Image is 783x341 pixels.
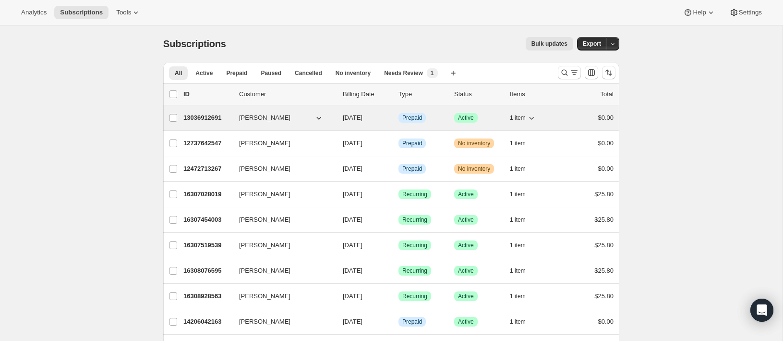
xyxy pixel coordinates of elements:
[510,188,536,201] button: 1 item
[431,69,434,77] span: 1
[510,267,526,275] span: 1 item
[510,89,558,99] div: Items
[402,139,422,147] span: Prepaid
[454,89,502,99] p: Status
[739,9,762,16] span: Settings
[458,139,490,147] span: No inventory
[594,267,614,274] span: $25.80
[402,292,427,300] span: Recurring
[226,69,247,77] span: Prepaid
[343,190,362,198] span: [DATE]
[60,9,103,16] span: Subscriptions
[510,114,526,122] span: 1 item
[233,314,329,329] button: [PERSON_NAME]
[183,240,231,250] p: 16307519539
[239,89,335,99] p: Customer
[458,267,474,275] span: Active
[233,263,329,278] button: [PERSON_NAME]
[594,241,614,249] span: $25.80
[510,213,536,227] button: 1 item
[402,165,422,173] span: Prepaid
[233,161,329,177] button: [PERSON_NAME]
[343,139,362,147] span: [DATE]
[183,315,614,328] div: 14206042163[PERSON_NAME][DATE]InfoPrepaidSuccessActive1 item$0.00
[116,9,131,16] span: Tools
[295,69,322,77] span: Cancelled
[531,40,567,48] span: Bulk updates
[458,190,474,198] span: Active
[510,241,526,249] span: 1 item
[458,292,474,300] span: Active
[233,289,329,304] button: [PERSON_NAME]
[458,318,474,326] span: Active
[585,66,598,79] button: Customize table column order and visibility
[239,164,290,174] span: [PERSON_NAME]
[175,69,182,77] span: All
[583,40,601,48] span: Export
[261,69,281,77] span: Paused
[239,189,290,199] span: [PERSON_NAME]
[458,114,474,122] span: Active
[21,9,47,16] span: Analytics
[54,6,108,19] button: Subscriptions
[510,315,536,328] button: 1 item
[693,9,706,16] span: Help
[183,189,231,199] p: 16307028019
[233,136,329,151] button: [PERSON_NAME]
[510,318,526,326] span: 1 item
[183,139,231,148] p: 12737642547
[183,239,614,252] div: 16307519539[PERSON_NAME][DATE]SuccessRecurringSuccessActive1 item$25.80
[239,113,290,123] span: [PERSON_NAME]
[510,239,536,252] button: 1 item
[598,114,614,121] span: $0.00
[526,37,573,51] button: Bulk updates
[510,139,526,147] span: 1 item
[239,139,290,148] span: [PERSON_NAME]
[402,114,422,122] span: Prepaid
[336,69,371,77] span: No inventory
[402,318,422,326] span: Prepaid
[446,66,461,80] button: Create new view
[183,317,231,327] p: 14206042163
[402,241,427,249] span: Recurring
[402,216,427,224] span: Recurring
[343,114,362,121] span: [DATE]
[239,240,290,250] span: [PERSON_NAME]
[510,137,536,150] button: 1 item
[458,216,474,224] span: Active
[163,38,226,49] span: Subscriptions
[510,290,536,303] button: 1 item
[343,89,391,99] p: Billing Date
[183,164,231,174] p: 12472713267
[594,190,614,198] span: $25.80
[343,241,362,249] span: [DATE]
[233,212,329,227] button: [PERSON_NAME]
[183,113,231,123] p: 13036912691
[183,111,614,125] div: 13036912691[PERSON_NAME][DATE]InfoPrepaidSuccessActive1 item$0.00
[598,165,614,172] span: $0.00
[183,162,614,176] div: 12472713267[PERSON_NAME][DATE]InfoPrepaidWarningNo inventory1 item$0.00
[594,216,614,223] span: $25.80
[183,89,231,99] p: ID
[458,241,474,249] span: Active
[183,213,614,227] div: 16307454003[PERSON_NAME][DATE]SuccessRecurringSuccessActive1 item$25.80
[183,89,614,99] div: IDCustomerBilling DateTypeStatusItemsTotal
[343,216,362,223] span: [DATE]
[577,37,607,51] button: Export
[594,292,614,300] span: $25.80
[601,89,614,99] p: Total
[183,266,231,276] p: 16308076595
[510,111,536,125] button: 1 item
[723,6,768,19] button: Settings
[343,318,362,325] span: [DATE]
[558,66,581,79] button: Search and filter results
[233,110,329,126] button: [PERSON_NAME]
[510,216,526,224] span: 1 item
[239,317,290,327] span: [PERSON_NAME]
[510,162,536,176] button: 1 item
[239,266,290,276] span: [PERSON_NAME]
[183,188,614,201] div: 16307028019[PERSON_NAME][DATE]SuccessRecurringSuccessActive1 item$25.80
[239,215,290,225] span: [PERSON_NAME]
[183,291,231,301] p: 16308928563
[343,165,362,172] span: [DATE]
